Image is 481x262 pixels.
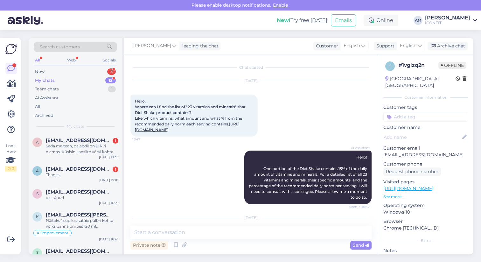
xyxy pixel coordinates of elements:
[384,134,461,141] input: Add name
[66,56,77,64] div: Web
[46,195,118,201] div: ok, tänud
[383,202,468,209] p: Operating system
[130,78,372,84] div: [DATE]
[39,44,80,50] span: Search customers
[5,166,17,172] div: 2 / 3
[130,241,168,250] div: Private note
[353,242,369,248] span: Send
[35,86,59,92] div: Team chats
[133,42,171,49] span: [PERSON_NAME]
[46,166,112,172] span: arucha8@inbox.lv
[383,225,468,231] p: Chrome [TECHNICAL_ID]
[46,212,112,218] span: kersti.johanson@assor.ee
[346,204,370,209] span: Seen ✓ 18:47
[35,103,40,110] div: All
[331,14,356,26] button: Emails
[113,138,118,144] div: 1
[374,43,394,49] div: Support
[383,179,468,185] p: Visited pages
[36,251,38,255] span: t
[383,161,468,167] p: Customer phone
[425,15,477,25] a: [PERSON_NAME]ICONFIT
[383,112,468,122] input: Add a tag
[46,248,112,254] span: taivoa@pgmail.com
[383,95,468,100] div: Customer information
[99,155,118,159] div: [DATE] 19:35
[101,56,117,64] div: Socials
[385,75,456,89] div: [GEOGRAPHIC_DATA], [GEOGRAPHIC_DATA]
[428,42,468,50] div: Archive chat
[35,77,55,84] div: My chats
[5,43,17,55] img: Askly Logo
[36,140,39,145] span: a
[277,17,290,23] b: New!
[400,42,416,49] span: English
[438,62,466,69] span: Offline
[35,68,45,75] div: New
[383,238,468,244] div: Extra
[346,145,370,150] span: AI Assistant
[36,191,38,196] span: s
[425,15,470,20] div: [PERSON_NAME]
[36,214,39,219] span: k
[99,178,118,182] div: [DATE] 17:10
[99,237,118,242] div: [DATE] 16:26
[344,42,360,49] span: English
[130,65,372,70] div: Chat started
[383,194,468,200] p: See more ...
[105,77,116,84] div: 12
[46,143,118,155] div: Seda ma tean, oajebdil on ju kiri olemas. Küsisin kaoslite värvi kohta
[130,215,372,221] div: [DATE]
[313,43,338,49] div: Customer
[364,15,398,26] div: Online
[180,43,219,49] div: leading the chat
[99,201,118,205] div: [DATE] 16:29
[46,138,112,143] span: akiramro@gmail.com
[135,99,247,132] span: Hello, Where can I find the list of "23 vitamins and minerals" that Diet Shake product contains? ...
[383,247,468,254] p: Notes
[46,189,112,195] span: siirikiri@gmail.com
[5,143,17,172] div: Look Here
[277,17,328,24] div: Try free [DATE]:
[67,124,84,129] span: My chats
[399,61,438,69] div: # 1vgizq2n
[383,218,468,225] p: Browser
[271,2,290,8] span: Enable
[383,186,433,191] a: [URL][DOMAIN_NAME]
[383,167,441,176] div: Request phone number
[132,137,156,142] span: 18:47
[37,231,68,235] span: AI improvement
[46,172,118,178] div: Thanks!
[34,56,41,64] div: All
[414,16,422,25] div: AM
[389,64,391,68] span: 1
[383,209,468,216] p: Windows 10
[46,218,118,229] div: Näiteks 1 supilusikatäie pulbri kohta võiks panna umbes 120 ml [PERSON_NAME].
[425,20,470,25] div: ICONFIT
[383,145,468,152] p: Customer email
[383,124,468,131] p: Customer name
[383,104,468,111] p: Customer tags
[383,152,468,158] p: [EMAIL_ADDRESS][DOMAIN_NAME]
[35,112,53,119] div: Archived
[107,68,116,75] div: 3
[108,86,116,92] div: 1
[35,95,59,101] div: AI Assistant
[113,166,118,172] div: 1
[36,168,39,173] span: a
